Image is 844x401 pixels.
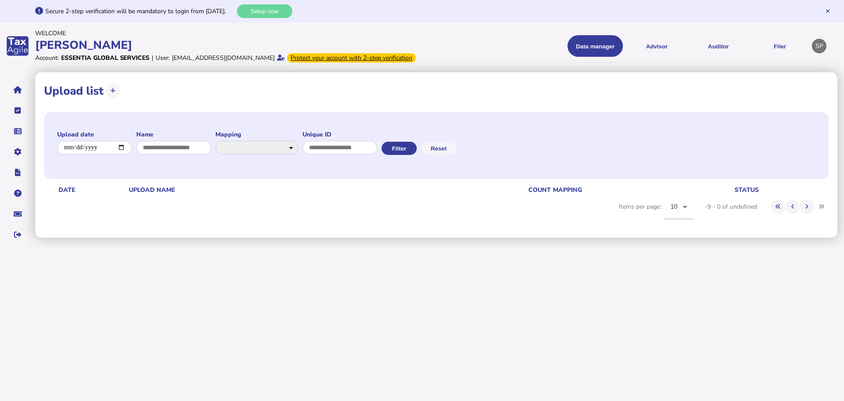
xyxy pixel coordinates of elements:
[136,130,211,139] label: Name
[619,195,694,229] div: Items per page:
[814,199,829,214] button: Last page
[670,202,678,211] span: 10
[812,39,826,53] div: Profile settings
[152,54,153,62] div: |
[8,225,27,244] button: Sign out
[382,142,417,155] button: Filter
[733,185,777,195] th: status
[663,195,694,229] mat-form-field: Change page size
[424,35,808,57] menu: navigate products
[8,101,27,120] button: Tasks
[156,54,170,62] div: User:
[302,130,377,139] label: Unique ID
[35,29,419,37] div: Welcome
[287,53,416,63] div: From Oct 1, 2025, 2-step verification will be required to login. Set it up now...
[8,143,27,161] button: Manage settings
[8,163,27,182] button: Developer hub links
[8,205,27,223] button: Raise a support ticket
[421,142,456,155] button: Reset
[127,185,408,195] th: upload name
[825,8,831,14] button: Hide message
[800,199,814,214] button: Next page
[35,54,59,62] div: Account:
[568,35,623,57] button: Shows a dropdown of Data manager options
[61,54,149,62] div: Essentia Global Services
[8,81,27,99] button: Home
[551,185,733,195] th: mapping
[771,199,786,214] button: First page
[705,202,757,211] div: -9 - 0 of undefined
[57,185,127,195] th: date
[408,185,552,195] th: count
[752,35,808,57] button: Filer
[35,37,419,53] div: [PERSON_NAME]
[629,35,684,57] button: Shows a dropdown of VAT Advisor options
[57,130,132,139] label: Upload date
[237,4,292,18] button: Setup now
[8,184,27,202] button: Help pages
[691,35,746,57] button: Auditor
[106,84,120,98] button: Upload transactions
[172,54,275,62] div: [EMAIL_ADDRESS][DOMAIN_NAME]
[44,83,104,99] h1: Upload list
[45,7,235,15] div: Secure 2-step verification will be mandatory to login from [DATE].
[8,122,27,140] button: Data manager
[786,199,800,214] button: Previous page
[215,130,298,139] label: Mapping
[277,55,285,61] i: Email verified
